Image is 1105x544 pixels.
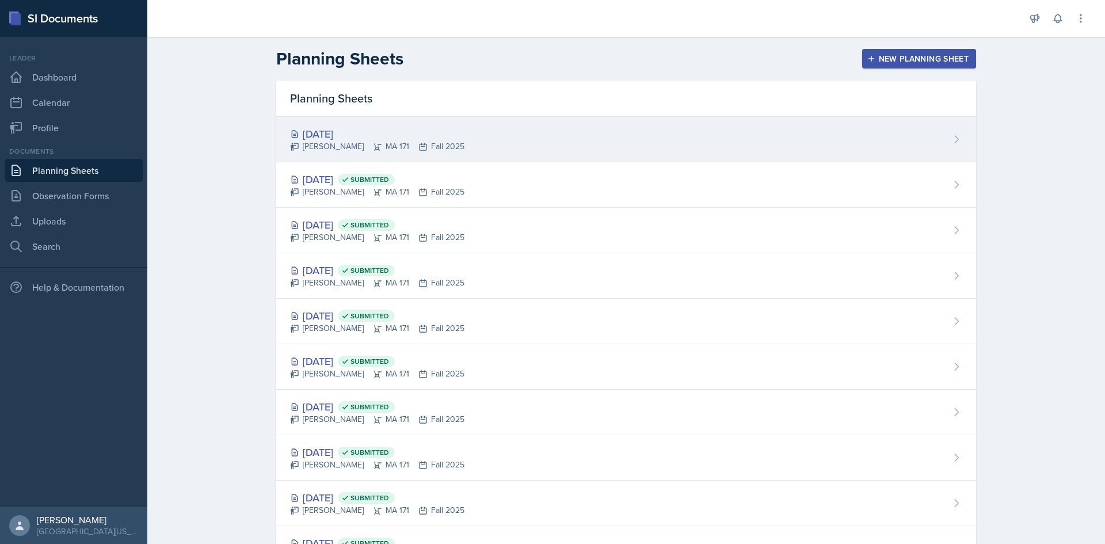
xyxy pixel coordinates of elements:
[5,91,143,114] a: Calendar
[290,490,464,505] div: [DATE]
[290,413,464,425] div: [PERSON_NAME] MA 171 Fall 2025
[350,402,389,412] span: Submitted
[5,146,143,157] div: Documents
[350,266,389,275] span: Submitted
[350,175,389,184] span: Submitted
[290,186,464,198] div: [PERSON_NAME] MA 171 Fall 2025
[276,162,976,208] a: [DATE] Submitted [PERSON_NAME]MA 171Fall 2025
[350,448,389,457] span: Submitted
[290,308,464,324] div: [DATE]
[290,277,464,289] div: [PERSON_NAME] MA 171 Fall 2025
[276,344,976,390] a: [DATE] Submitted [PERSON_NAME]MA 171Fall 2025
[5,210,143,233] a: Uploads
[5,184,143,207] a: Observation Forms
[276,81,976,117] div: Planning Sheets
[290,231,464,244] div: [PERSON_NAME] MA 171 Fall 2025
[290,459,464,471] div: [PERSON_NAME] MA 171 Fall 2025
[290,504,464,516] div: [PERSON_NAME] MA 171 Fall 2025
[290,368,464,380] div: [PERSON_NAME] MA 171 Fall 2025
[276,253,976,299] a: [DATE] Submitted [PERSON_NAME]MA 171Fall 2025
[290,263,464,278] div: [DATE]
[276,117,976,162] a: [DATE] [PERSON_NAME]MA 171Fall 2025
[276,299,976,344] a: [DATE] Submitted [PERSON_NAME]MA 171Fall 2025
[276,48,403,69] h2: Planning Sheets
[5,116,143,139] a: Profile
[290,140,464,153] div: [PERSON_NAME] MA 171 Fall 2025
[290,444,464,460] div: [DATE]
[5,276,143,299] div: Help & Documentation
[290,172,464,187] div: [DATE]
[5,159,143,182] a: Planning Sheets
[276,390,976,435] a: [DATE] Submitted [PERSON_NAME]MA 171Fall 2025
[37,514,138,526] div: [PERSON_NAME]
[276,208,976,253] a: [DATE] Submitted [PERSON_NAME]MA 171Fall 2025
[290,126,464,142] div: [DATE]
[350,311,389,321] span: Submitted
[290,217,464,233] div: [DATE]
[276,481,976,526] a: [DATE] Submitted [PERSON_NAME]MA 171Fall 2025
[350,220,389,230] span: Submitted
[290,399,464,414] div: [DATE]
[37,526,138,537] div: [GEOGRAPHIC_DATA][US_STATE] in [GEOGRAPHIC_DATA]
[5,53,143,63] div: Leader
[290,322,464,334] div: [PERSON_NAME] MA 171 Fall 2025
[862,49,976,69] button: New Planning Sheet
[5,235,143,258] a: Search
[5,66,143,89] a: Dashboard
[290,353,464,369] div: [DATE]
[350,357,389,366] span: Submitted
[870,54,969,63] div: New Planning Sheet
[276,435,976,481] a: [DATE] Submitted [PERSON_NAME]MA 171Fall 2025
[350,493,389,503] span: Submitted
